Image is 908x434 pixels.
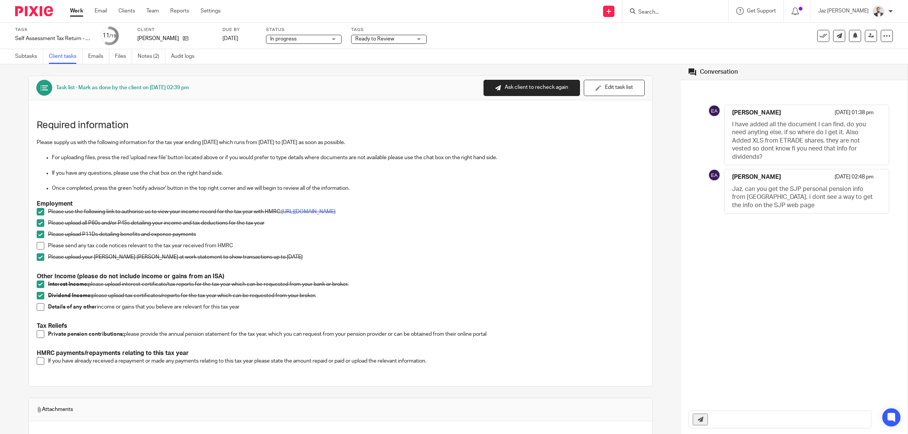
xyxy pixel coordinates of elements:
div: Self Assessment Tax Return - [DATE]-[DATE] [15,35,91,42]
p: Please upload P11Ds detailing benefits and expense payments [48,231,644,238]
p: income or gains that you believe are relevant for this tax year [48,303,644,311]
p: Please use the following link to authorise us to view your income record for the tax year with HMRC: [48,208,644,215]
span: In progress [270,36,297,42]
div: Task list · Mark as done by the client on [DATE] 02:39 pm [56,84,189,91]
strong: Details of any other [48,304,97,310]
a: Files [115,49,132,64]
p: Please supply us with the following information for the tax year ending [DATE] which runs from [D... [37,139,644,146]
a: Notes (2) [138,49,165,64]
a: Clients [118,7,135,15]
p: Once completed, press the green 'notify advisor' button in the top right corner and we will begin... [52,184,644,192]
span: [DATE] [222,36,238,41]
p: Please upload your [PERSON_NAME] [PERSON_NAME] at work statement to show transactions up to [DATE] [48,253,644,261]
p: Jaz, can you get the SJP personal pension info from [GEOGRAPHIC_DATA], i dont see a way to get th... [732,185,874,209]
label: Client [137,27,213,33]
strong: Dividend Income: [48,293,92,298]
h1: Required information [37,119,644,131]
small: /19 [109,34,116,38]
a: Work [70,7,83,15]
strong: HMRC payments/repayments relating to this tax year [37,350,189,356]
label: Due by [222,27,257,33]
p: [DATE] 02:48 pm [835,173,874,185]
p: Please send any tax code notices relevant to the tax year received from HMRC [48,242,644,250]
p: For uploading files, press the red 'upload new file' button located above or if you would prefer ... [52,154,644,161]
p: [PERSON_NAME] [137,35,179,42]
p: Jaz [PERSON_NAME] [818,7,869,15]
a: Client tasks [49,49,82,64]
div: Conversation [700,68,738,76]
button: Ask client to recheck again [484,80,580,96]
a: Settings [201,7,221,15]
input: Search [637,9,706,16]
label: Tags [351,27,427,33]
a: Audit logs [171,49,200,64]
a: Reports [170,7,189,15]
p: please upload tax certificates/reports for the tax year which can be requested from your broker. [48,292,644,299]
p: I have added all the document I can find, do you need anyting else, if so where do I get it. Also... [732,121,874,161]
span: Ready to Review [355,36,394,42]
h4: [PERSON_NAME] [732,173,781,181]
p: If you have already received a repayment or made any payments relating to this tax year please st... [48,357,644,365]
a: Team [146,7,159,15]
p: please upload interest certificate/tax reports for the tax year which can be requested from your ... [48,281,644,288]
a: Subtasks [15,49,43,64]
img: svg%3E [708,105,720,117]
p: please provide the annual pension statement for the tax year, which you can request from your pen... [48,330,644,338]
img: svg%3E [708,169,720,181]
label: Task [15,27,91,33]
strong: Interest Income: [48,282,88,287]
strong: Tax Reliefs [37,323,67,329]
strong: Other Income (please do not include income or gains from an ISA) [37,273,224,279]
label: Status [266,27,342,33]
a: [URL][DOMAIN_NAME] [281,209,336,214]
span: Attachments [36,406,73,413]
a: Email [95,7,107,15]
div: 11 [103,31,116,40]
p: Please upload all P60s and/or P45s detailing your income and tax deductions for the tax year [48,219,644,227]
button: Edit task list [584,80,645,96]
img: Pixie [15,6,53,16]
a: Emails [88,49,109,64]
div: Self Assessment Tax Return - 2024-2025 [15,35,91,42]
strong: Employment [37,201,73,207]
span: Get Support [747,8,776,14]
img: 48292-0008-compressed%20square.jpg [872,5,885,17]
p: [DATE] 01:38 pm [835,109,874,121]
p: If you have any questions, please use the chat box on the right hand side. [52,169,644,177]
h4: [PERSON_NAME] [732,109,781,117]
strong: Private pension contributions: [48,332,124,337]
